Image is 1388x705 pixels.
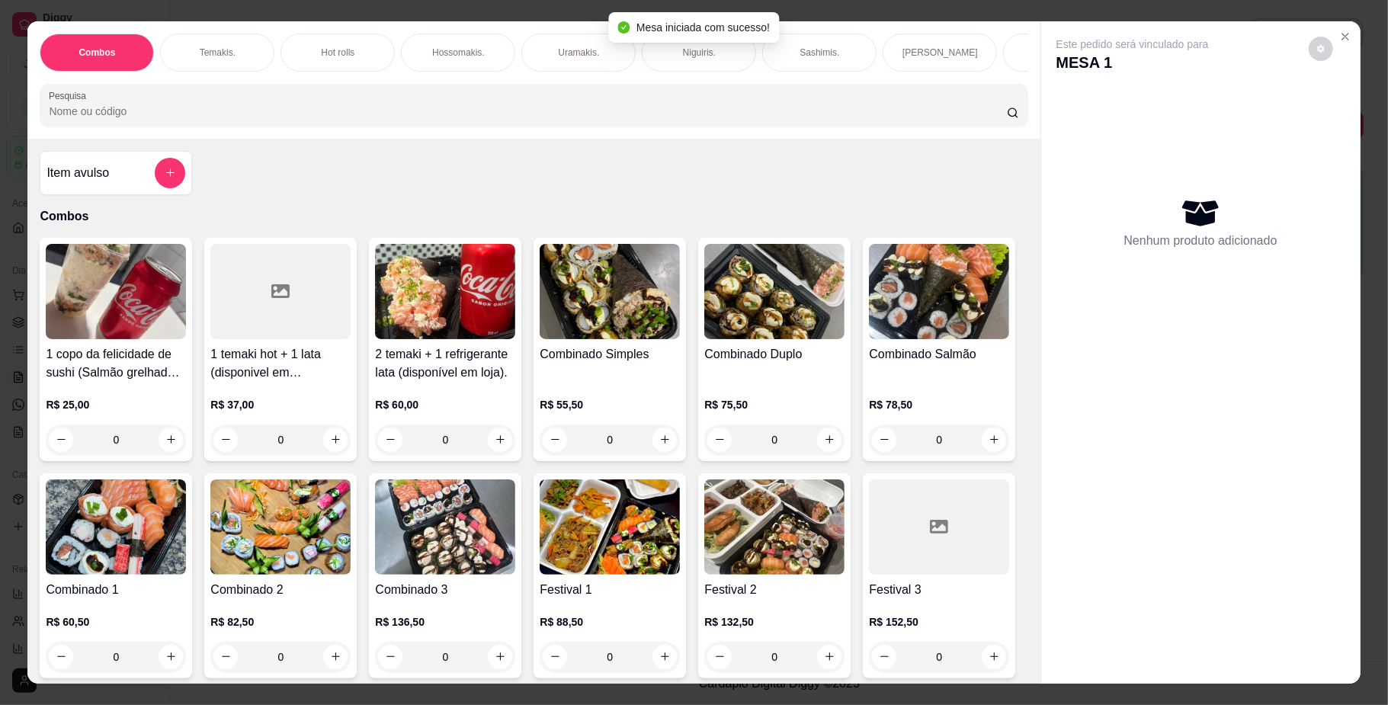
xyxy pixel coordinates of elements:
[704,614,845,630] p: R$ 132,50
[46,581,186,599] h4: Combinado 1
[49,104,1006,119] input: Pesquisa
[375,479,515,575] img: product-image
[375,614,515,630] p: R$ 136,50
[210,614,351,630] p: R$ 82,50
[540,479,680,575] img: product-image
[869,244,1009,339] img: product-image
[540,244,680,339] img: product-image
[618,21,630,34] span: check-circle
[540,614,680,630] p: R$ 88,50
[213,428,238,452] button: decrease-product-quantity
[704,479,845,575] img: product-image
[375,581,515,599] h4: Combinado 3
[1124,232,1277,250] p: Nenhum produto adicionado
[540,345,680,364] h4: Combinado Simples
[155,158,185,188] button: add-separate-item
[704,244,845,339] img: product-image
[540,397,680,412] p: R$ 55,50
[210,581,351,599] h4: Combinado 2
[1056,37,1209,52] p: Este pedido será vinculado para
[49,89,91,102] label: Pesquisa
[902,46,978,59] p: [PERSON_NAME]
[159,428,183,452] button: increase-product-quantity
[869,581,1009,599] h4: Festival 3
[46,397,186,412] p: R$ 25,00
[800,46,839,59] p: Sashimis.
[869,614,1009,630] p: R$ 152,50
[869,397,1009,412] p: R$ 78,50
[46,345,186,382] h4: 1 copo da felicidade de sushi (Salmão grelhado) 200ml + 1 lata (disponivel em [GEOGRAPHIC_DATA])
[323,428,348,452] button: increase-product-quantity
[159,645,183,669] button: increase-product-quantity
[375,397,515,412] p: R$ 60,00
[210,345,351,382] h4: 1 temaki hot + 1 lata (disponivel em [GEOGRAPHIC_DATA])
[49,645,73,669] button: decrease-product-quantity
[488,645,512,669] button: increase-product-quantity
[432,46,485,59] p: Hossomakis.
[210,397,351,412] p: R$ 37,00
[46,244,186,339] img: product-image
[704,345,845,364] h4: Combinado Duplo
[46,614,186,630] p: R$ 60,50
[46,164,109,182] h4: Item avulso
[704,397,845,412] p: R$ 75,50
[79,46,115,59] p: Combos
[683,46,716,59] p: Niguiris.
[375,244,515,339] img: product-image
[375,345,515,382] h4: 2 temaki + 1 refrigerante lata (disponível em loja).
[49,428,73,452] button: decrease-product-quantity
[210,479,351,575] img: product-image
[323,645,348,669] button: increase-product-quantity
[1333,24,1358,49] button: Close
[378,645,402,669] button: decrease-product-quantity
[200,46,236,59] p: Temakis.
[213,645,238,669] button: decrease-product-quantity
[636,21,770,34] span: Mesa iniciada com sucesso!
[321,46,354,59] p: Hot rolls
[558,46,599,59] p: Uramakis.
[1309,37,1333,61] button: decrease-product-quantity
[540,581,680,599] h4: Festival 1
[1056,52,1209,73] p: MESA 1
[40,207,1027,226] p: Combos
[46,479,186,575] img: product-image
[869,345,1009,364] h4: Combinado Salmão
[704,581,845,599] h4: Festival 2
